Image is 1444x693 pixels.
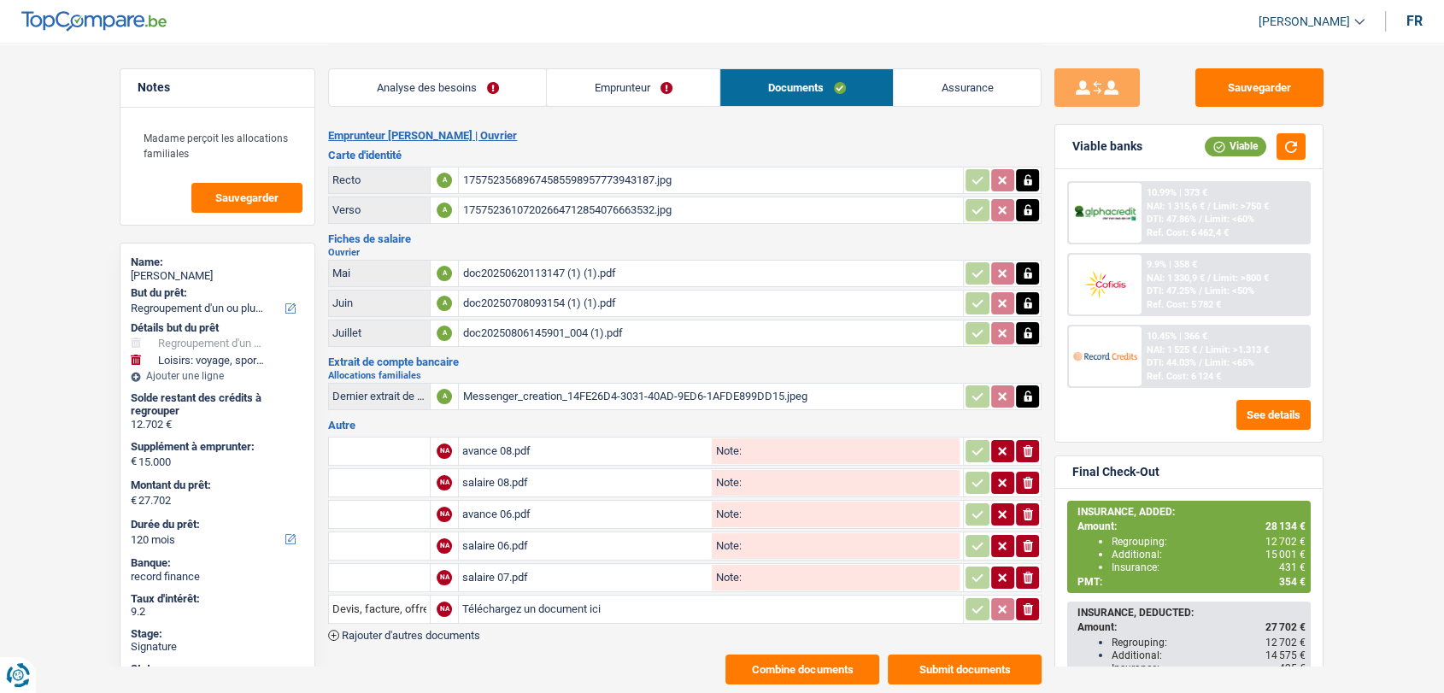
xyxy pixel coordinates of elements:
span: Limit: >800 € [1213,273,1269,284]
div: Amount: [1077,520,1306,532]
label: But du prêt: [131,286,301,300]
div: fr [1406,13,1423,29]
h3: Autre [328,420,1042,431]
div: A [437,326,452,341]
div: salaire 07.pdf [462,565,708,590]
span: NAI: 1 330,9 € [1147,273,1205,284]
div: NA [437,443,452,459]
span: DTI: 47.25% [1147,285,1196,297]
span: 425 € [1279,662,1306,674]
label: Note: [712,477,741,488]
div: 17575235689674585598957773943187.jpg [462,167,960,193]
h3: Extrait de compte bancaire [328,356,1042,367]
label: Durée du prêt: [131,518,301,531]
div: Ref. Cost: 6 462,4 € [1147,227,1229,238]
div: doc20250708093154 (1) (1).pdf [462,291,960,316]
div: record finance [131,570,304,584]
label: Montant du prêt: [131,479,301,492]
label: Note: [712,508,741,520]
div: Recto [332,173,426,186]
label: Note: [712,572,741,583]
div: Regrouping: [1112,637,1306,649]
div: Messenger_creation_14FE26D4-3031-40AD-9ED6-1AFDE899DD15.jpeg [462,384,960,409]
div: Dernier extrait de compte pour vos allocations familiales [332,390,426,402]
div: Regrouping: [1112,536,1306,548]
div: 17575236107202664712854076663532.jpg [462,197,960,223]
div: avance 08.pdf [462,438,708,464]
span: [PERSON_NAME] [1259,15,1350,29]
label: Note: [712,445,741,456]
a: [PERSON_NAME] [1245,8,1365,36]
div: Viable banks [1072,139,1142,154]
div: salaire 06.pdf [462,533,708,559]
span: 28 134 € [1265,520,1306,532]
div: Juin [332,297,426,309]
div: Juillet [332,326,426,339]
span: Limit: >750 € [1213,201,1269,212]
div: NA [437,507,452,522]
span: 431 € [1279,561,1306,573]
div: Verso [332,203,426,216]
span: NAI: 1 315,6 € [1147,201,1205,212]
div: Banque: [131,556,304,570]
div: doc20250806145901_004 (1).pdf [462,320,960,346]
button: Combine documents [725,655,879,684]
div: Ref. Cost: 5 782 € [1147,299,1221,310]
a: Assurance [894,69,1041,106]
div: Insurance: [1112,662,1306,674]
span: Limit: <50% [1205,285,1254,297]
div: Status: [131,662,304,676]
div: INSURANCE, DEDUCTED: [1077,607,1306,619]
span: / [1207,273,1211,284]
h2: Allocations familiales [328,371,1042,380]
label: Note: [712,540,741,551]
div: Viable [1205,137,1266,156]
div: A [437,266,452,281]
span: Limit: <65% [1205,357,1254,368]
img: TopCompare Logo [21,11,167,32]
div: NA [437,570,452,585]
div: Ajouter une ligne [131,370,304,382]
span: 12 702 € [1265,536,1306,548]
div: 9.9% | 358 € [1147,259,1197,270]
button: See details [1236,400,1311,430]
div: A [437,389,452,404]
span: / [1200,344,1203,355]
h2: Ouvrier [328,248,1042,257]
h3: Fiches de salaire [328,233,1042,244]
button: Sauvegarder [191,183,302,213]
h5: Notes [138,80,297,95]
div: Name: [131,255,304,269]
span: NAI: 1 525 € [1147,344,1197,355]
button: Submit documents [888,655,1042,684]
span: Limit: <60% [1205,214,1254,225]
span: Limit: >1.313 € [1206,344,1269,355]
span: DTI: 44.03% [1147,357,1196,368]
span: € [131,494,137,508]
span: DTI: 47.86% [1147,214,1196,225]
span: / [1207,201,1211,212]
div: A [437,173,452,188]
a: Analyse des besoins [329,69,546,106]
img: Cofidis [1073,268,1136,300]
div: doc20250620113147 (1) (1).pdf [462,261,960,286]
span: 354 € [1279,576,1306,588]
span: 15 001 € [1265,549,1306,561]
div: avance 06.pdf [462,502,708,527]
div: Final Check-Out [1072,465,1159,479]
div: INSURANCE, ADDED: [1077,506,1306,518]
div: PMT: [1077,576,1306,588]
span: / [1199,214,1202,225]
span: 27 702 € [1265,621,1306,633]
div: Insurance: [1112,561,1306,573]
div: Mai [332,267,426,279]
span: Sauvegarder [215,192,279,203]
span: / [1199,357,1202,368]
div: Stage: [131,627,304,641]
button: Sauvegarder [1195,68,1324,107]
div: 10.45% | 366 € [1147,331,1207,342]
div: A [437,296,452,311]
div: salaire 08.pdf [462,470,708,496]
div: 10.99% | 373 € [1147,187,1207,198]
a: Documents [720,69,893,106]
